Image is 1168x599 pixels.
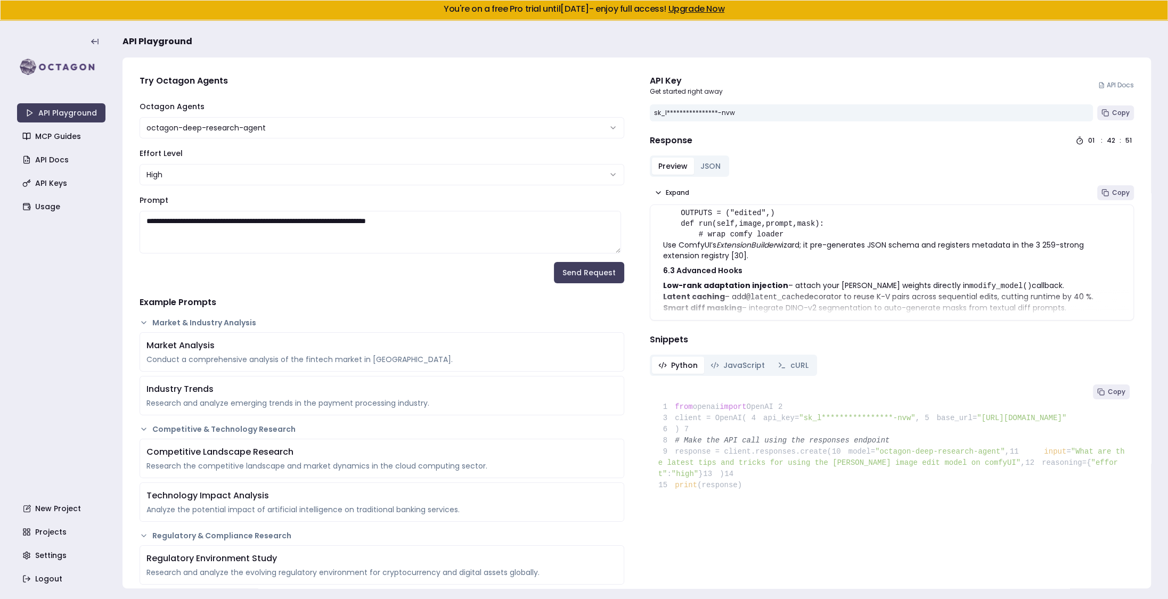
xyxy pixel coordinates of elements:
[146,398,617,408] div: Research and analyze emerging trends in the payment processing industry.
[675,403,693,411] span: from
[1108,388,1125,396] span: Copy
[650,134,692,147] h4: Response
[17,103,105,122] a: API Playground
[848,447,875,456] span: model=
[1125,136,1134,145] div: 51
[666,188,689,197] span: Expand
[663,291,725,302] strong: Latent caching
[1120,136,1121,145] div: :
[790,360,808,371] span: cURL
[663,280,1121,291] li: – attach your [PERSON_NAME] weights directly in callback.
[1101,136,1102,145] div: :
[1044,447,1066,456] span: input
[773,401,790,413] span: 2
[650,333,1134,346] h4: Snippets
[746,293,804,301] code: @latent_cache
[977,414,1066,422] span: "[URL][DOMAIN_NAME]"
[703,470,724,478] span: )
[723,360,765,371] span: JavaScript
[146,339,617,352] div: Market Analysis
[140,317,624,328] button: Market & Industry Analysis
[18,127,107,146] a: MCP Guides
[1112,109,1130,117] span: Copy
[875,447,1005,456] span: "octagon-deep-research-agent"
[671,360,698,371] span: Python
[1093,384,1130,399] button: Copy
[720,403,746,411] span: import
[1097,105,1134,120] button: Copy
[140,195,168,206] label: Prompt
[693,403,720,411] span: openai
[697,481,742,489] span: (response)
[698,470,703,478] span: }
[146,383,617,396] div: Industry Trends
[140,75,624,87] h4: Try Octagon Agents
[667,470,671,478] span: :
[663,280,788,291] strong: Low-rank adaptation injection
[122,35,192,48] span: API Playground
[1066,447,1071,456] span: =
[658,425,680,433] span: )
[936,414,977,422] span: base_url=
[1097,185,1134,200] button: Copy
[663,302,742,313] strong: Smart diff masking
[1042,458,1091,467] span: reasoning={
[650,87,723,96] p: Get started right away
[18,522,107,541] a: Projects
[18,546,107,565] a: Settings
[650,75,723,87] div: API Key
[140,296,624,309] h4: Example Prompts
[694,158,727,175] button: JSON
[663,302,1121,313] li: – integrate DINO-v2 segmentation to auto-generate masks from textual diff prompts.
[146,567,617,578] div: Research and analyze the evolving regulatory environment for cryptocurrency and digital assets gl...
[140,148,183,159] label: Effort Level
[663,240,1121,261] p: Use ComfyUI’s wizard; it pre-generates JSON schema and registers metadata in the 3 259-strong ext...
[18,499,107,518] a: New Project
[146,461,617,471] div: Research the competitive landscape and market dynamics in the cloud computing sector.
[18,569,107,588] a: Logout
[703,469,720,480] span: 13
[716,240,776,250] em: ExtensionBuilder
[658,447,832,456] span: response = client.responses.create(
[1020,458,1025,467] span: ,
[679,424,696,435] span: 7
[916,414,920,422] span: ,
[18,174,107,193] a: API Keys
[658,446,675,457] span: 9
[140,424,624,434] button: Competitive & Technology Research
[658,435,675,446] span: 8
[140,101,205,112] label: Octagon Agents
[831,446,848,457] span: 10
[675,436,889,445] span: # Make the API call using the responses endpoint
[146,504,617,515] div: Analyze the potential impact of artificial intelligence on traditional banking services.
[746,403,773,411] span: OpenAI
[668,3,724,15] a: Upgrade Now
[675,481,697,489] span: print
[658,414,747,422] span: client = OpenAI(
[969,282,1032,290] code: modify_model()
[146,446,617,458] div: Competitive Landscape Research
[140,530,624,541] button: Regulatory & Compliance Research
[17,56,105,78] img: logo-rect-yK7x_WSZ.svg
[1009,446,1026,457] span: 11
[9,5,1159,13] h5: You're on a free Pro trial until [DATE] - enjoy full access!
[146,354,617,365] div: Conduct a comprehensive analysis of the fintech market in [GEOGRAPHIC_DATA].
[1088,136,1097,145] div: 01
[746,413,763,424] span: 4
[658,413,675,424] span: 3
[658,480,675,491] span: 15
[1107,136,1115,145] div: 42
[1112,188,1130,197] span: Copy
[763,414,799,422] span: api_key=
[724,469,741,480] span: 14
[1005,447,1009,456] span: ,
[658,424,675,435] span: 6
[18,150,107,169] a: API Docs
[663,291,1121,302] li: – add decorator to reuse K-V pairs across sequential edits, cutting runtime by 40 %.
[650,185,693,200] button: Expand
[672,470,698,478] span: "high"
[146,552,617,565] div: Regulatory Environment Study
[1025,457,1042,469] span: 12
[1098,81,1134,89] a: API Docs
[146,489,617,502] div: Technology Impact Analysis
